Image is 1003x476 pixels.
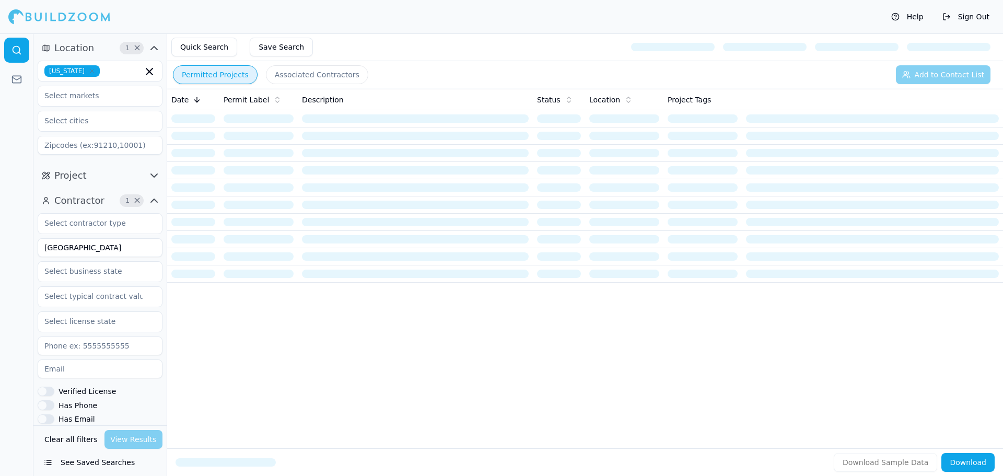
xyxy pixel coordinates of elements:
[54,168,87,183] span: Project
[589,95,620,105] span: Location
[38,453,162,472] button: See Saved Searches
[59,415,95,423] label: Has Email
[38,86,149,105] input: Select markets
[266,65,368,84] button: Associated Contractors
[668,95,711,105] span: Project Tags
[38,167,162,184] button: Project
[38,262,149,281] input: Select business state
[42,430,100,449] button: Clear all filters
[937,8,995,25] button: Sign Out
[224,95,269,105] span: Permit Label
[38,238,162,257] input: Business name
[171,95,189,105] span: Date
[38,136,162,155] input: Zipcodes (ex:91210,10001)
[133,198,141,203] span: Clear Contractor filters
[38,111,149,130] input: Select cities
[886,8,929,25] button: Help
[38,312,149,331] input: Select license state
[302,95,344,105] span: Description
[54,193,104,208] span: Contractor
[44,65,100,77] span: [US_STATE]
[54,41,94,55] span: Location
[38,214,149,233] input: Select contractor type
[122,195,133,206] span: 1
[133,45,141,51] span: Clear Location filters
[250,38,313,56] button: Save Search
[173,65,258,84] button: Permitted Projects
[38,192,162,209] button: Contractor1Clear Contractor filters
[171,38,237,56] button: Quick Search
[38,287,149,306] input: Select typical contract value
[537,95,561,105] span: Status
[941,453,995,472] button: Download
[38,359,162,378] input: Email
[122,43,133,53] span: 1
[59,402,97,409] label: Has Phone
[59,388,116,395] label: Verified License
[38,336,162,355] input: Phone ex: 5555555555
[38,40,162,56] button: Location1Clear Location filters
